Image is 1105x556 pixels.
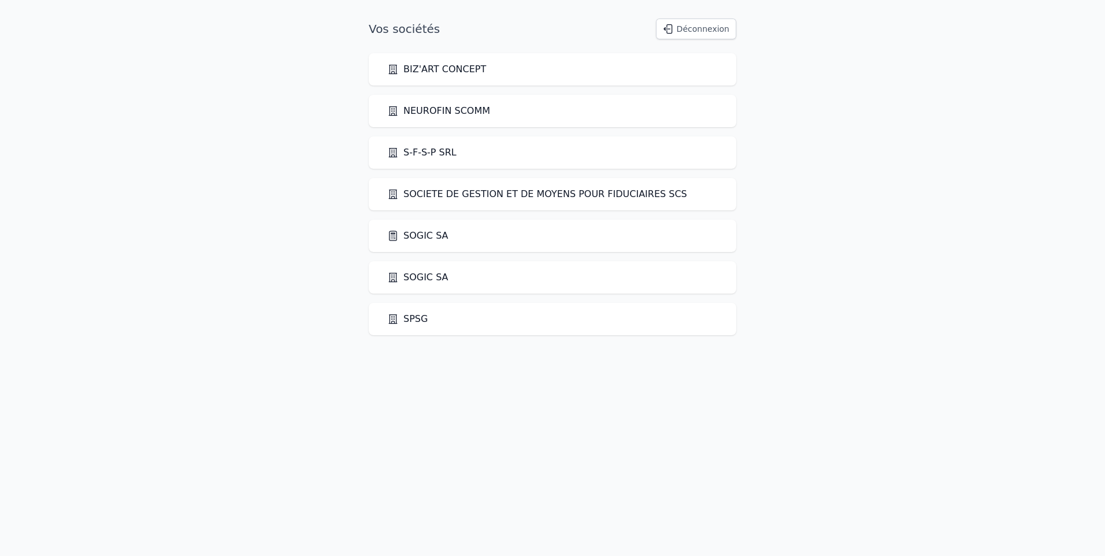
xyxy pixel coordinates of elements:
[387,312,428,326] a: SPSG
[387,146,457,160] a: S-F-S-P SRL
[387,270,448,284] a: SOGIC SA
[387,229,448,243] a: SOGIC SA
[387,187,687,201] a: SOCIETE DE GESTION ET DE MOYENS POUR FIDUCIAIRES SCS
[387,104,490,118] a: NEUROFIN SCOMM
[369,21,440,37] h1: Vos sociétés
[656,18,736,39] button: Déconnexion
[387,62,486,76] a: BIZ'ART CONCEPT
